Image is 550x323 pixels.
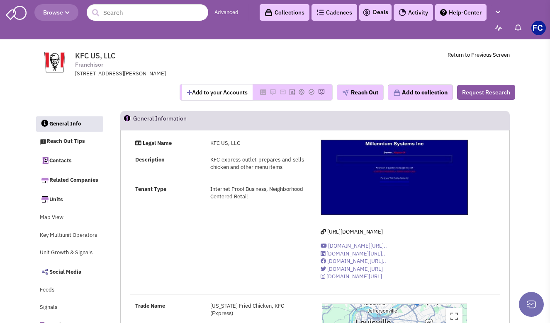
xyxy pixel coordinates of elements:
img: www.kfc.com [40,52,69,72]
span: Franchisor [75,60,103,69]
span: [DOMAIN_NAME][URL] [326,273,382,280]
a: [DOMAIN_NAME][URL].. [321,242,387,249]
span: KFC express outlet prepares and sells chicken and other menu items [210,156,304,171]
button: Reach Out [337,84,384,100]
span: [DOMAIN_NAME][URL] [327,265,383,272]
img: Please add to your accounts [318,89,325,95]
a: Unit Growth & Signals [36,245,103,261]
img: Please add to your accounts [298,89,305,95]
a: Return to Previous Screen [448,51,510,58]
div: Internet Proof Business, Neighborhood Centered Retail [205,186,310,201]
strong: Tenant Type [135,186,166,193]
a: [DOMAIN_NAME][URL].. [321,250,385,257]
a: Contacts [36,152,103,169]
div: [US_STATE] Fried Chicken, KFC (Express) [205,302,310,318]
a: Social Media [36,263,103,280]
button: Add to collection [388,84,453,100]
img: icon-collection-lavender-black.svg [265,9,273,17]
strong: Description [135,156,165,163]
img: Activity.png [399,9,406,16]
button: Add to your Accounts [182,84,253,100]
img: Please add to your accounts [270,89,276,95]
a: [URL][DOMAIN_NAME] [321,228,383,235]
span: [DOMAIN_NAME][URL].. [328,242,387,249]
a: Advanced [214,9,238,17]
span: [DOMAIN_NAME][URL].. [326,250,385,257]
img: plane.png [342,89,349,96]
img: Francesco Conigliaro [531,21,546,35]
a: General Info [36,116,103,132]
input: Search [87,4,208,21]
img: KFC US, LLC [321,140,468,215]
a: Deals [363,7,388,17]
a: Related Companies [36,171,103,188]
b: Trade Name [135,302,165,309]
a: Feeds [36,282,103,298]
img: Please add to your accounts [308,89,315,95]
div: KFC US, LLC [205,140,310,147]
span: Browse [43,9,70,16]
img: icon-collection-lavender.png [393,89,401,96]
a: Key Multiunit Operators [36,228,103,243]
a: Collections [260,4,309,21]
a: [DOMAIN_NAME][URL].. [321,258,386,265]
a: Signals [36,300,103,316]
h2: General Information [133,111,187,130]
span: [URL][DOMAIN_NAME] [327,228,383,235]
img: icon-deals.svg [363,7,371,17]
a: Reach Out Tips [36,134,103,149]
img: Cadences_logo.png [316,10,324,15]
img: Please add to your accounts [280,89,286,95]
img: help.png [440,9,447,16]
button: Request Research [457,85,515,100]
a: [DOMAIN_NAME][URL] [321,273,382,280]
span: KFC US, LLC [75,51,115,60]
div: [STREET_ADDRESS][PERSON_NAME] [75,70,292,78]
a: Activity [394,4,433,21]
span: [DOMAIN_NAME][URL].. [327,258,386,265]
a: Map View [36,210,103,226]
a: Help-Center [435,4,487,21]
img: SmartAdmin [6,4,27,20]
a: [DOMAIN_NAME][URL] [321,265,383,272]
strong: Legal Name [143,140,172,147]
button: Browse [34,4,78,21]
a: Cadences [312,4,357,21]
a: Units [36,190,103,208]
